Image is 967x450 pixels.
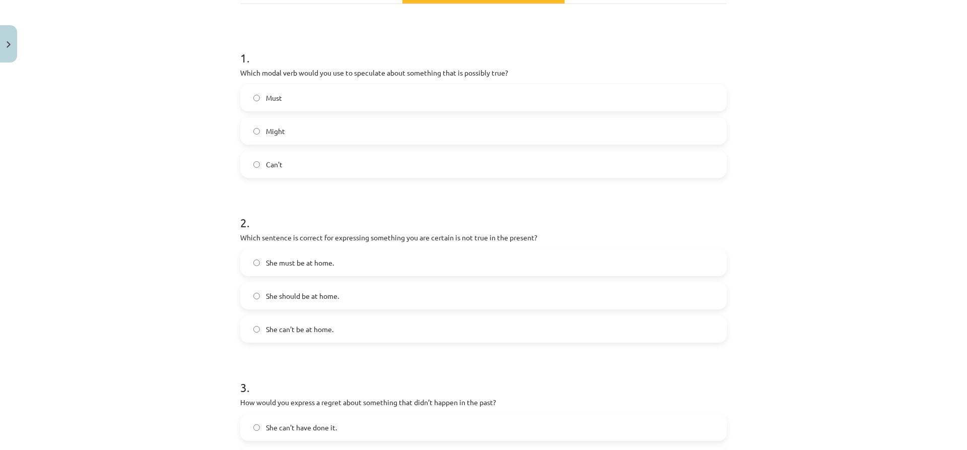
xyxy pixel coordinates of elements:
span: Might [266,126,285,137]
h1: 3 . [240,363,727,394]
span: Must [266,93,282,103]
p: Which sentence is correct for expressing something you are certain is not true in the present? [240,232,727,243]
span: She should be at home. [266,291,339,301]
input: Can't [253,161,260,168]
img: icon-close-lesson-0947bae3869378f0d4975bcd49f059093ad1ed9edebbc8119c70593378902aed.svg [7,41,11,48]
h1: 2 . [240,198,727,229]
h1: 1 . [240,33,727,65]
span: She must be at home. [266,258,334,268]
input: Might [253,128,260,135]
p: How would you express a regret about something that didn’t happen in the past? [240,397,727,408]
span: She can't be at home. [266,324,333,335]
p: Which modal verb would you use to speculate about something that is possibly true? [240,68,727,78]
input: She must be at home. [253,260,260,266]
input: She can't have done it. [253,424,260,431]
input: She can't be at home. [253,326,260,333]
input: Must [253,95,260,101]
span: She can't have done it. [266,422,337,433]
input: She should be at home. [253,293,260,299]
span: Can't [266,159,283,170]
